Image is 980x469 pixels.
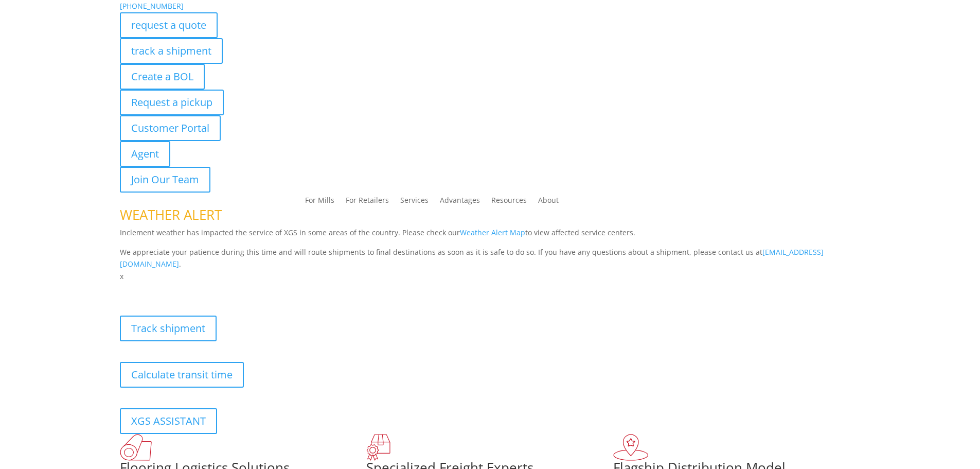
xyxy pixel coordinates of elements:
a: About [538,197,559,208]
a: For Mills [305,197,334,208]
a: [PHONE_NUMBER] [120,1,184,11]
a: Customer Portal [120,115,221,141]
a: request a quote [120,12,218,38]
img: xgs-icon-focused-on-flooring-red [366,434,390,461]
a: XGS ASSISTANT [120,408,217,434]
a: track a shipment [120,38,223,64]
a: For Retailers [346,197,389,208]
a: Resources [491,197,527,208]
a: Create a BOL [120,64,205,90]
img: xgs-icon-flagship-distribution-model-red [613,434,649,461]
a: Calculate transit time [120,362,244,388]
a: Agent [120,141,170,167]
img: xgs-icon-total-supply-chain-intelligence-red [120,434,152,461]
a: Track shipment [120,316,217,341]
span: WEATHER ALERT [120,205,222,224]
a: Services [400,197,429,208]
a: Advantages [440,197,480,208]
a: Join Our Team [120,167,210,193]
a: Weather Alert Map [460,228,525,237]
p: Inclement weather has impacted the service of XGS in some areas of the country. Please check our ... [120,227,861,246]
p: We appreciate your patience during this time and will route shipments to final destinations as so... [120,246,861,271]
p: x [120,270,861,283]
b: Visibility, transparency, and control for your entire supply chain. [120,284,349,294]
a: Request a pickup [120,90,224,115]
